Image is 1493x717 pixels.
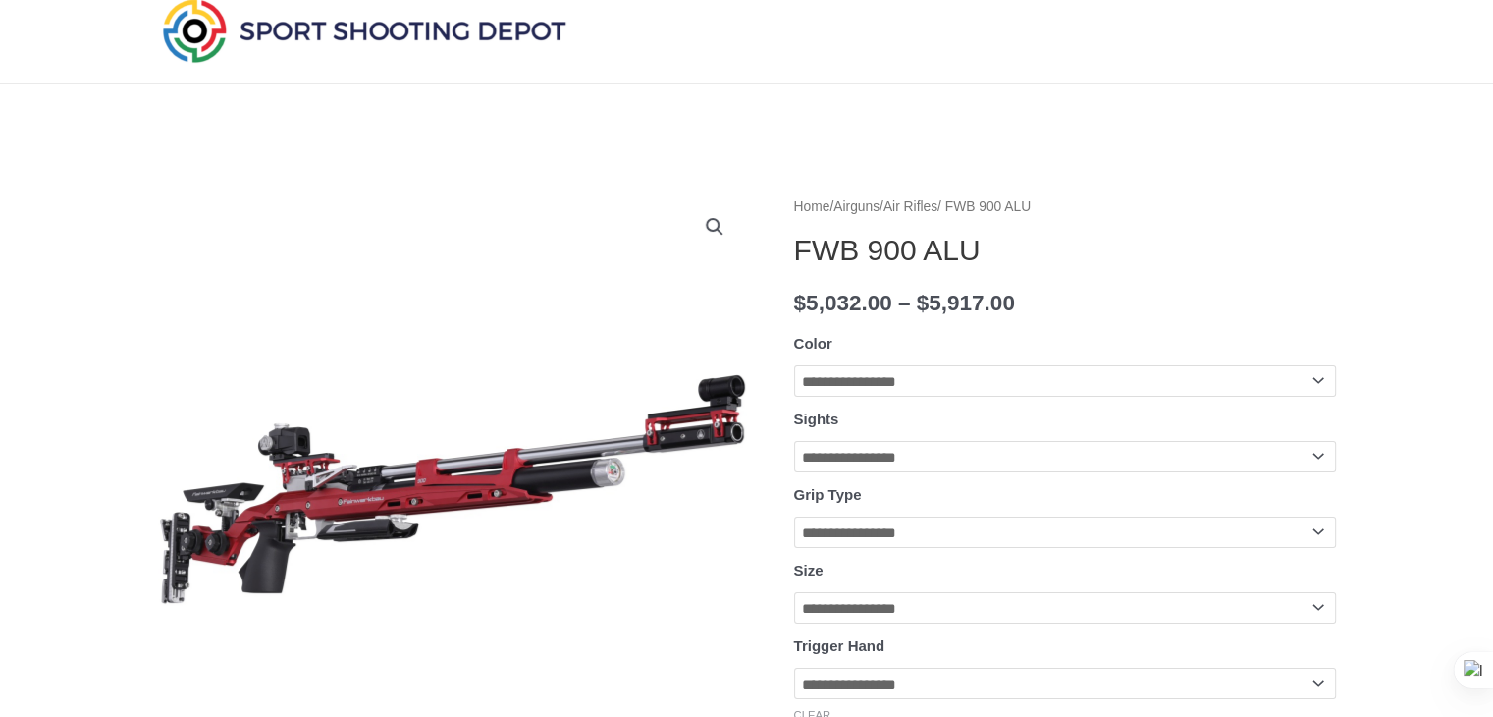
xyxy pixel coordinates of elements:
[794,637,885,654] label: Trigger Hand
[697,209,732,245] a: View full-screen image gallery
[833,199,880,214] a: Airguns
[794,411,839,427] label: Sights
[898,291,911,315] span: –
[883,199,937,214] a: Air Rifles
[794,562,824,579] label: Size
[794,335,832,352] label: Color
[794,233,1336,268] h1: FWB 900 ALU
[794,199,830,214] a: Home
[794,194,1336,220] nav: Breadcrumb
[917,291,1015,315] bdi: 5,917.00
[917,291,930,315] span: $
[794,291,892,315] bdi: 5,032.00
[794,486,862,503] label: Grip Type
[794,291,807,315] span: $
